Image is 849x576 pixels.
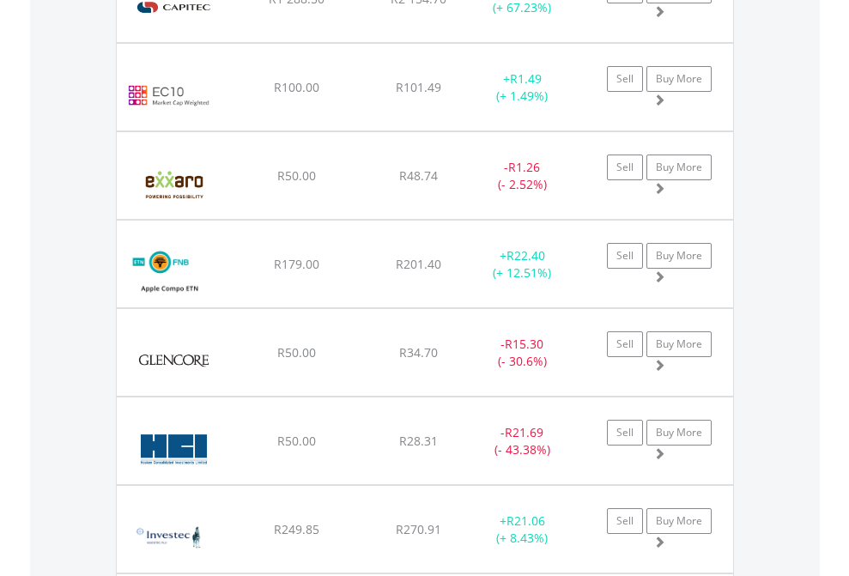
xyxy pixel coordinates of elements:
[274,521,319,537] span: R249.85
[396,521,441,537] span: R270.91
[125,330,222,391] img: EQU.ZA.GLN.png
[277,344,316,361] span: R50.00
[505,336,543,352] span: R15.30
[277,167,316,184] span: R50.00
[506,247,545,264] span: R22.40
[125,507,212,568] img: EQU.ZA.INP.png
[469,424,576,458] div: - (- 43.38%)
[646,508,712,534] a: Buy More
[646,66,712,92] a: Buy More
[607,420,643,446] a: Sell
[510,70,542,87] span: R1.49
[505,424,543,440] span: R21.69
[469,70,576,105] div: + (+ 1.49%)
[469,247,576,282] div: + (+ 12.51%)
[469,336,576,370] div: - (- 30.6%)
[646,243,712,269] a: Buy More
[396,79,441,95] span: R101.49
[646,420,712,446] a: Buy More
[399,433,438,449] span: R28.31
[274,256,319,272] span: R179.00
[125,419,222,480] img: EQU.ZA.HCI.png
[125,65,212,126] img: EC10.EC.EC10.png
[469,159,576,193] div: - (- 2.52%)
[646,331,712,357] a: Buy More
[399,344,438,361] span: R34.70
[607,331,643,357] a: Sell
[607,243,643,269] a: Sell
[506,512,545,529] span: R21.06
[508,159,540,175] span: R1.26
[646,155,712,180] a: Buy More
[399,167,438,184] span: R48.74
[607,155,643,180] a: Sell
[396,256,441,272] span: R201.40
[607,508,643,534] a: Sell
[469,512,576,547] div: + (+ 8.43%)
[125,154,222,215] img: EQU.ZA.EXX.png
[274,79,319,95] span: R100.00
[125,242,212,303] img: EQU.ZA.APETNC.png
[277,433,316,449] span: R50.00
[607,66,643,92] a: Sell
